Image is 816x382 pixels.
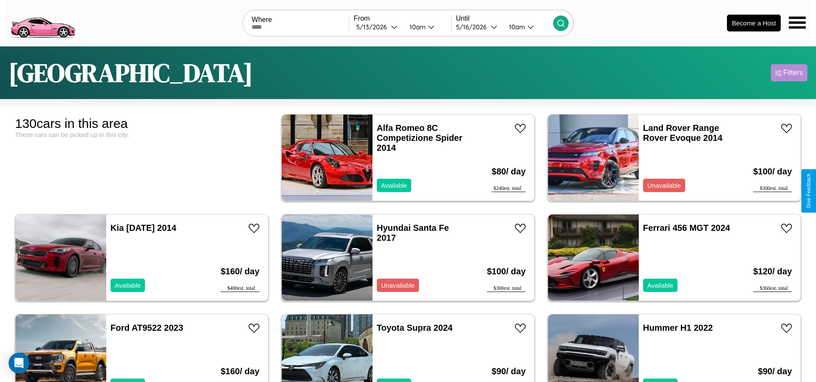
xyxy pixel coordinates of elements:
h3: $ 160 / day [221,258,259,285]
div: $ 360 est. total [753,285,792,292]
a: Ford AT9522 2023 [111,323,183,332]
button: 10am [403,22,451,31]
label: Until [456,15,553,22]
label: From [354,15,451,22]
a: Kia [DATE] 2014 [111,223,176,233]
p: Available [647,280,674,291]
h3: $ 100 / day [753,158,792,185]
a: Alfa Romeo 8C Competizione Spider 2014 [377,123,462,152]
div: Give Feedback [806,174,812,208]
button: Filters [771,64,807,81]
div: 5 / 13 / 2026 [356,23,391,31]
div: Filters [783,68,803,77]
label: Where [252,16,349,24]
button: Become a Host [727,15,781,31]
p: Available [115,280,141,291]
button: 10am [502,22,553,31]
h3: $ 120 / day [753,258,792,285]
div: $ 300 est. total [487,285,526,292]
h3: $ 80 / day [492,158,526,185]
img: logo [6,4,79,40]
div: These cars can be picked up in this city. [15,131,268,138]
a: Hummer H1 2022 [643,323,713,332]
div: 10am [405,23,428,31]
div: $ 480 est. total [221,285,259,292]
div: Open Intercom Messenger [9,353,29,373]
a: Land Rover Range Rover Evoque 2014 [643,123,723,143]
p: Available [381,180,407,191]
a: Hyundai Santa Fe 2017 [377,223,449,242]
a: Toyota Supra 2024 [377,323,453,332]
div: $ 240 est. total [492,185,526,192]
div: 10am [505,23,527,31]
div: $ 300 est. total [753,185,792,192]
h3: $ 100 / day [487,258,526,285]
button: 5/13/2026 [354,22,402,31]
p: Unavailable [647,180,681,191]
p: Unavailable [381,280,415,291]
h1: [GEOGRAPHIC_DATA] [9,55,253,90]
div: 130 cars in this area [15,116,268,131]
div: 5 / 16 / 2026 [456,23,491,31]
a: Ferrari 456 MGT 2024 [643,223,730,233]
